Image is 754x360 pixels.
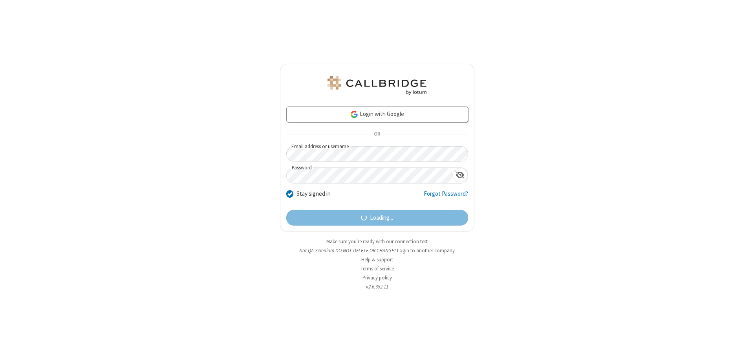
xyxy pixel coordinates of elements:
a: Privacy policy [362,274,392,281]
a: Login with Google [286,107,468,122]
span: Loading... [370,213,393,222]
button: Loading... [286,210,468,226]
a: Forgot Password? [424,189,468,204]
a: Help & support [361,256,393,263]
li: Not QA Selenium DO NOT DELETE OR CHANGE? [280,247,474,254]
iframe: Chat [734,340,748,354]
a: Terms of service [361,265,394,272]
li: v2.6.352.11 [280,283,474,290]
img: google-icon.png [350,110,359,119]
a: Make sure you're ready with our connection test [326,238,428,245]
img: QA Selenium DO NOT DELETE OR CHANGE [326,76,428,95]
input: Password [287,168,452,183]
span: OR [371,129,383,140]
label: Stay signed in [296,189,331,198]
input: Email address or username [286,146,468,162]
button: Login to another company [397,247,455,254]
div: Show password [452,168,468,182]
